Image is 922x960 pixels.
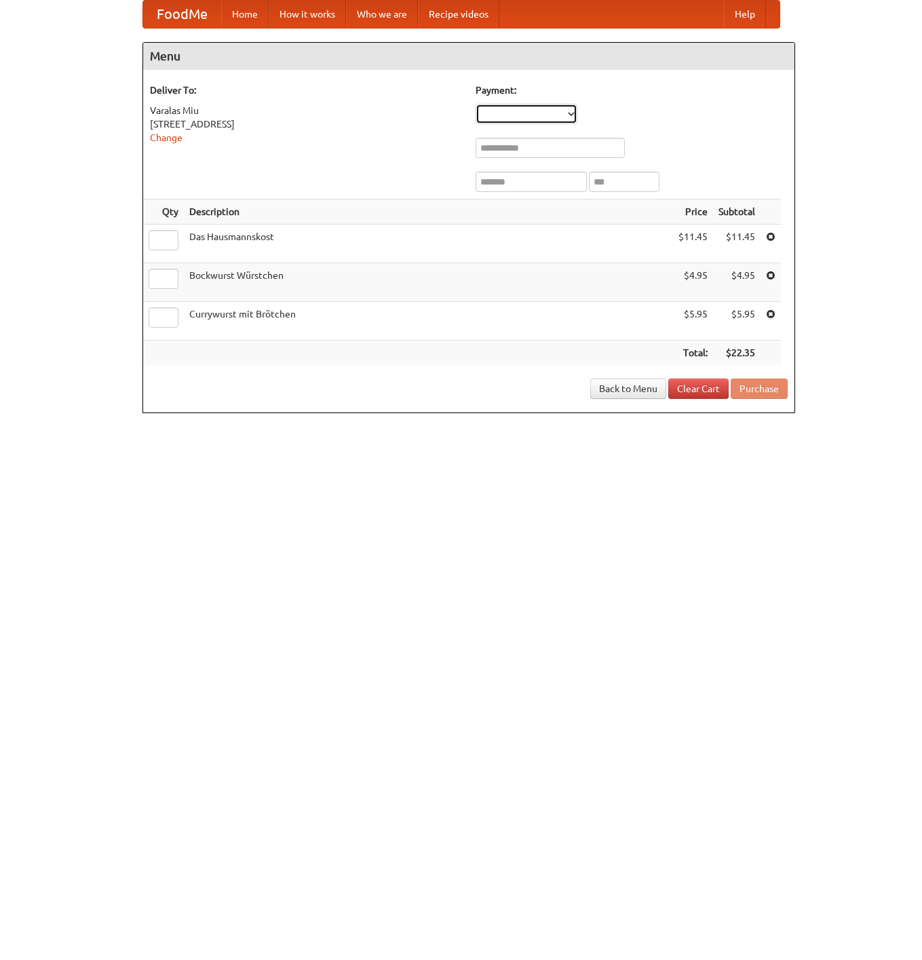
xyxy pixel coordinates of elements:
a: Home [221,1,269,28]
a: Recipe videos [418,1,499,28]
th: $22.35 [713,341,761,366]
td: $11.45 [713,225,761,263]
td: $5.95 [713,302,761,341]
h5: Deliver To: [150,83,462,97]
button: Purchase [731,379,788,399]
a: Back to Menu [590,379,666,399]
td: $4.95 [673,263,713,302]
h5: Payment: [476,83,788,97]
td: $4.95 [713,263,761,302]
a: Who we are [346,1,418,28]
a: FoodMe [143,1,221,28]
td: $5.95 [673,302,713,341]
td: $11.45 [673,225,713,263]
a: How it works [269,1,346,28]
th: Description [184,199,673,225]
th: Price [673,199,713,225]
td: Currywurst mit Brötchen [184,302,673,341]
h4: Menu [143,43,794,70]
td: Bockwurst Würstchen [184,263,673,302]
a: Change [150,132,183,143]
a: Help [724,1,766,28]
div: Varalas Miu [150,104,462,117]
th: Subtotal [713,199,761,225]
th: Total: [673,341,713,366]
td: Das Hausmannskost [184,225,673,263]
div: [STREET_ADDRESS] [150,117,462,131]
a: Clear Cart [668,379,729,399]
th: Qty [143,199,184,225]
